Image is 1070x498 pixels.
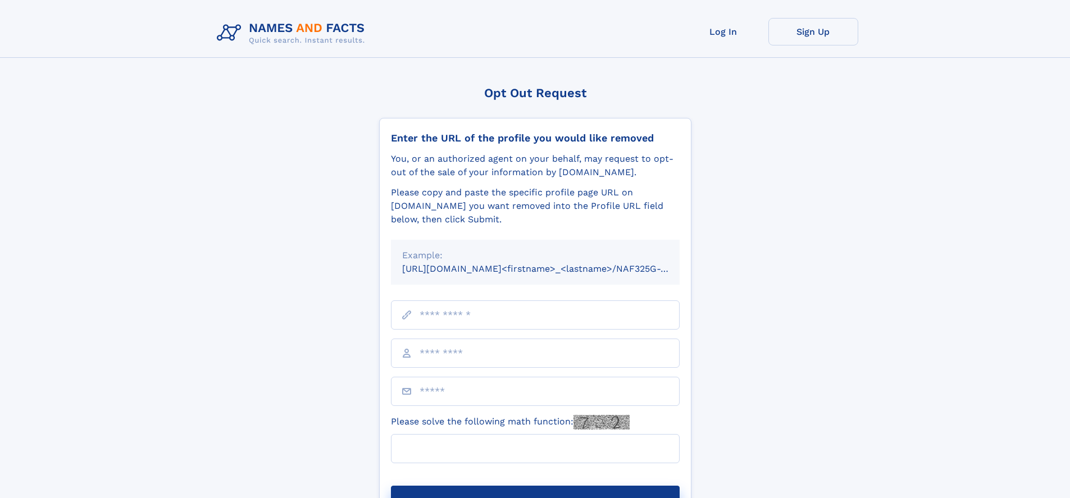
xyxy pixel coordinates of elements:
[212,18,374,48] img: Logo Names and Facts
[391,186,680,226] div: Please copy and paste the specific profile page URL on [DOMAIN_NAME] you want removed into the Pr...
[379,86,691,100] div: Opt Out Request
[402,249,668,262] div: Example:
[402,263,701,274] small: [URL][DOMAIN_NAME]<firstname>_<lastname>/NAF325G-xxxxxxxx
[391,132,680,144] div: Enter the URL of the profile you would like removed
[391,152,680,179] div: You, or an authorized agent on your behalf, may request to opt-out of the sale of your informatio...
[391,415,630,430] label: Please solve the following math function:
[768,18,858,45] a: Sign Up
[679,18,768,45] a: Log In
